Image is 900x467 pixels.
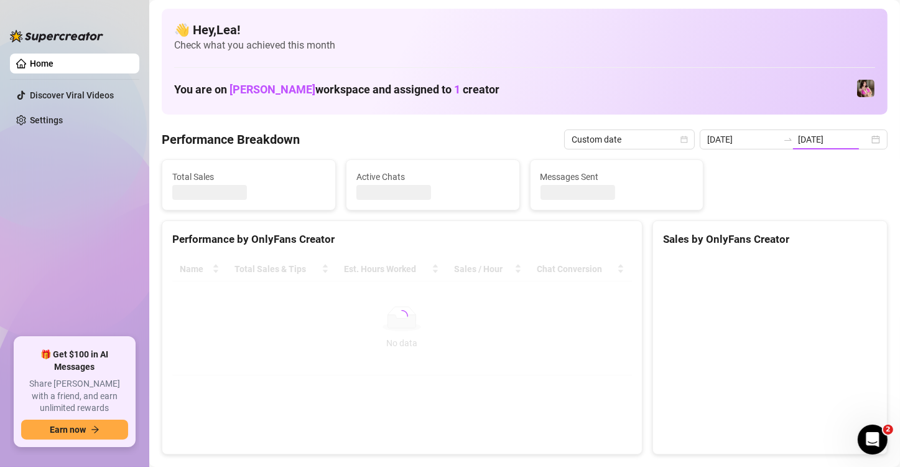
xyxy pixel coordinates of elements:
[454,83,460,96] span: 1
[230,83,315,96] span: [PERSON_NAME]
[21,378,128,415] span: Share [PERSON_NAME] with a friend, and earn unlimited rewards
[798,133,869,146] input: End date
[174,83,499,97] h1: You are on workspace and assigned to creator
[663,231,877,248] div: Sales by OnlyFans Creator
[356,170,509,184] span: Active Chats
[572,130,687,149] span: Custom date
[783,134,793,144] span: swap-right
[30,59,53,68] a: Home
[883,425,893,435] span: 2
[396,310,408,323] span: loading
[680,136,688,143] span: calendar
[783,134,793,144] span: to
[174,21,875,39] h4: 👋 Hey, Lea !
[857,80,874,97] img: Nanner
[540,170,694,184] span: Messages Sent
[91,425,100,434] span: arrow-right
[50,425,86,435] span: Earn now
[707,133,778,146] input: Start date
[10,30,103,42] img: logo-BBDzfeDw.svg
[21,349,128,373] span: 🎁 Get $100 in AI Messages
[174,39,875,52] span: Check what you achieved this month
[162,131,300,148] h4: Performance Breakdown
[30,90,114,100] a: Discover Viral Videos
[858,425,888,455] iframe: Intercom live chat
[30,115,63,125] a: Settings
[21,420,128,440] button: Earn nowarrow-right
[172,170,325,184] span: Total Sales
[172,231,632,248] div: Performance by OnlyFans Creator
